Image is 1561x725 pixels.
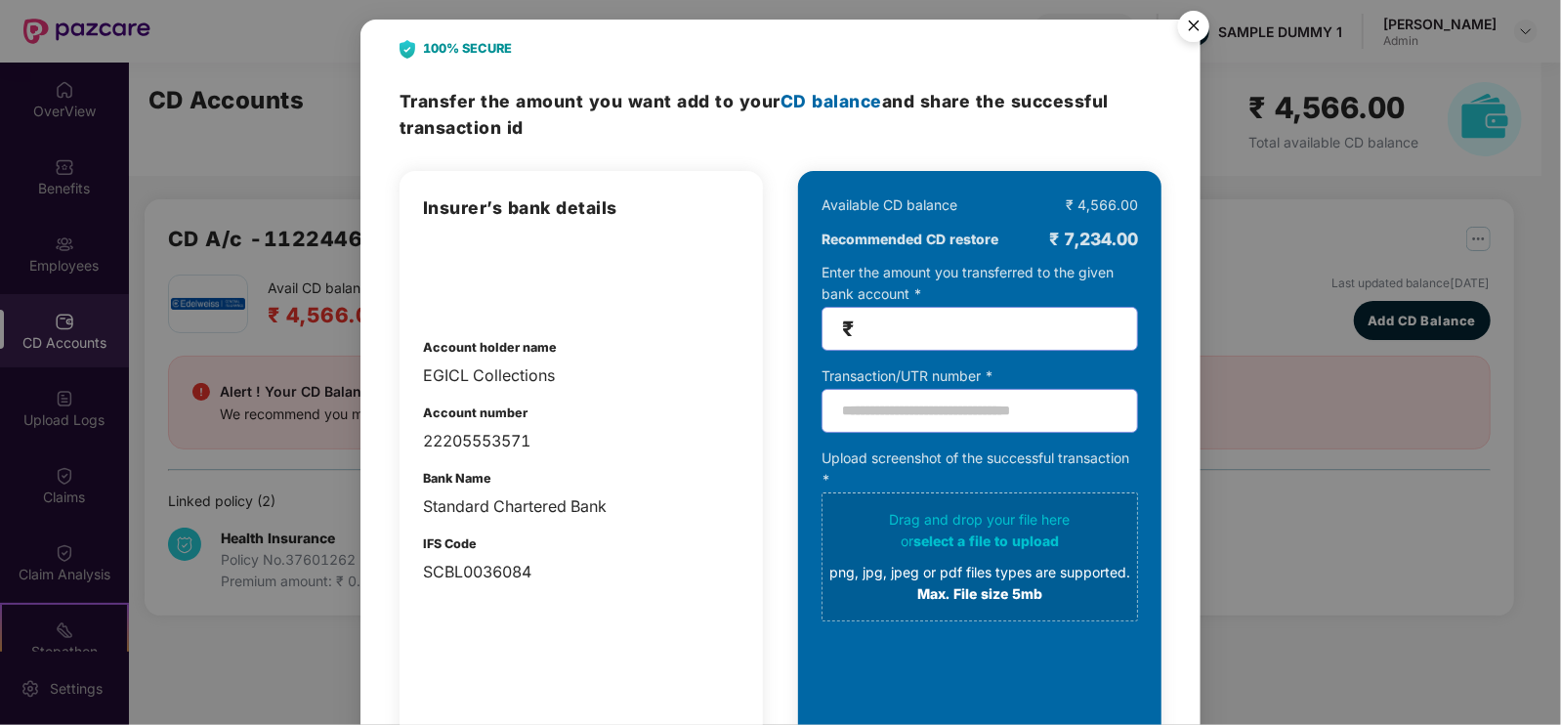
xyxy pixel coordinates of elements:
img: integrations [423,240,525,309]
div: png, jpg, jpeg or pdf files types are supported. [829,562,1130,583]
div: SCBL0036084 [423,560,739,584]
b: IFS Code [423,536,477,551]
img: svg+xml;base64,PHN2ZyB4bWxucz0iaHR0cDovL3d3dy53My5vcmcvMjAwMC9zdmciIHdpZHRoPSIyNCIgaGVpZ2h0PSIyOC... [400,40,415,59]
span: ₹ [842,318,854,340]
span: Drag and drop your file hereorselect a file to uploadpng, jpg, jpeg or pdf files types are suppor... [823,493,1137,620]
b: Recommended CD restore [822,229,998,250]
b: Account number [423,405,527,420]
div: EGICL Collections [423,363,739,388]
span: CD balance [780,91,882,111]
b: Account holder name [423,340,557,355]
div: Transaction/UTR number * [822,365,1138,387]
h3: Transfer the amount and share the successful transaction id [400,88,1161,142]
b: Bank Name [423,471,491,486]
span: select a file to upload [913,533,1059,549]
div: ₹ 4,566.00 [1066,194,1138,216]
h3: Insurer’s bank details [423,194,739,222]
div: ₹ 7,234.00 [1049,226,1138,253]
div: Max. File size 5mb [829,583,1130,605]
span: you want add to your [589,91,882,111]
div: Drag and drop your file here [829,509,1130,605]
b: 100% SECURE [423,39,512,59]
div: Enter the amount you transferred to the given bank account * [822,262,1138,351]
div: Upload screenshot of the successful transaction * [822,448,1138,621]
div: or [829,531,1130,552]
img: svg+xml;base64,PHN2ZyB4bWxucz0iaHR0cDovL3d3dy53My5vcmcvMjAwMC9zdmciIHdpZHRoPSI1NiIgaGVpZ2h0PSI1Ni... [1166,2,1221,57]
div: Available CD balance [822,194,957,216]
button: Close [1166,1,1219,54]
div: Standard Chartered Bank [423,494,739,519]
div: 22205553571 [423,429,739,453]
